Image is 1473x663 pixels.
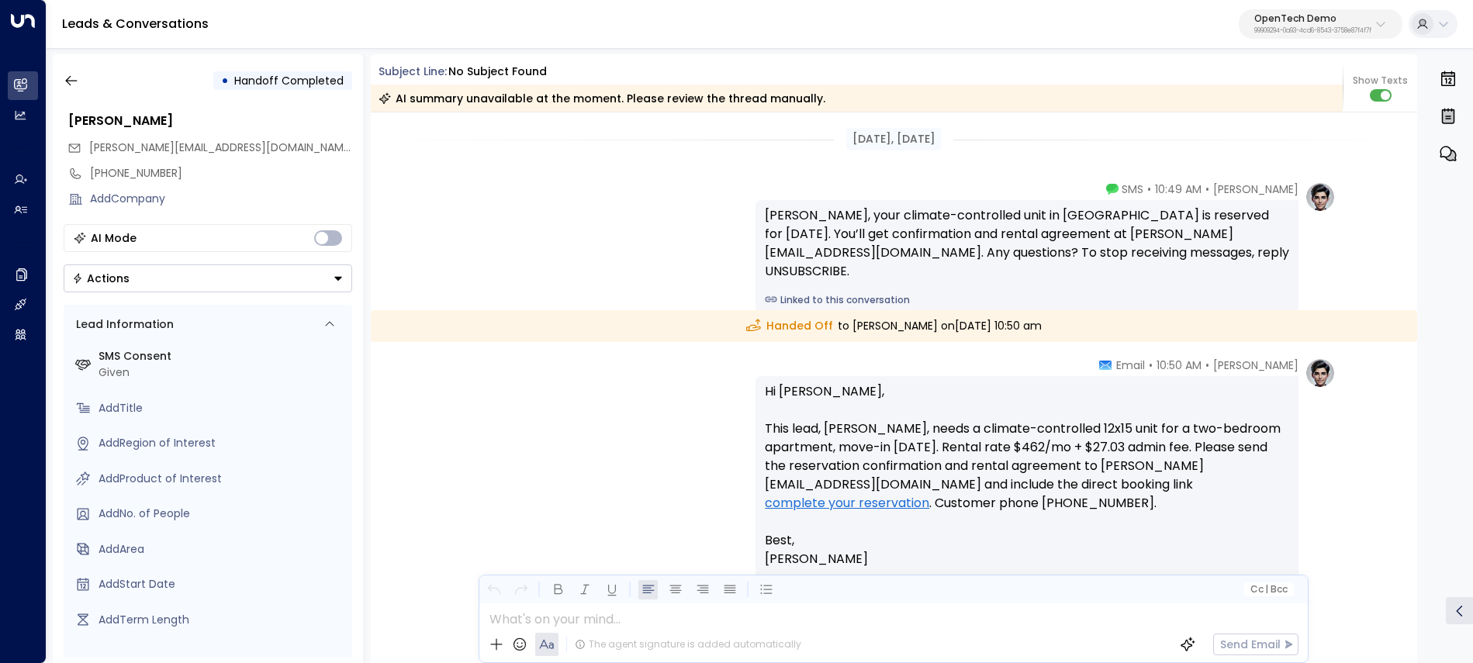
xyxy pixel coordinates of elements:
span: [PERSON_NAME][EMAIL_ADDRESS][DOMAIN_NAME] [89,140,354,155]
button: Undo [484,580,503,599]
p: Hi [PERSON_NAME], This lead, [PERSON_NAME], needs a climate-controlled 12x15 unit for a two-bedro... [765,382,1289,568]
a: Linked to this conversation [765,293,1289,307]
span: [PERSON_NAME] [1213,181,1298,197]
p: 99909294-0a93-4cd6-8543-3758e87f4f7f [1254,28,1371,34]
div: [PERSON_NAME], your climate-controlled unit in [GEOGRAPHIC_DATA] is reserved for [DATE]. You’ll g... [765,206,1289,281]
span: SMS [1122,181,1143,197]
span: Handoff Completed [234,73,344,88]
div: AI Mode [91,230,137,246]
div: to [PERSON_NAME] on [DATE] 10:50 am [371,310,1418,342]
div: AddTitle [99,400,346,416]
span: • [1205,357,1209,373]
span: james.miller21@gmail.com [89,140,352,156]
div: AddBudget [99,647,346,663]
div: Actions [72,271,130,285]
img: profile-logo.png [1305,181,1336,212]
div: AddStart Date [99,576,346,592]
div: AddProduct of Interest [99,471,346,487]
span: • [1147,181,1151,197]
div: AddRegion of Interest [99,435,346,451]
span: • [1205,181,1209,197]
div: The agent signature is added automatically [575,637,801,651]
div: [PERSON_NAME] [68,112,352,130]
span: 10:50 AM [1157,357,1202,373]
div: [DATE], [DATE] [846,128,942,150]
div: Button group with a nested menu [64,264,352,292]
span: • [1149,357,1153,373]
div: [PHONE_NUMBER] [90,165,352,181]
div: • [221,67,229,95]
div: AddArea [99,541,346,558]
div: AddNo. of People [99,506,346,522]
button: Cc|Bcc [1244,582,1294,597]
span: [PERSON_NAME] [1213,357,1298,373]
div: AI summary unavailable at the moment. Please review the thread manually. [379,91,825,106]
span: 10:49 AM [1155,181,1202,197]
div: AddCompany [90,191,352,207]
span: Email [1116,357,1145,373]
p: OpenTech Demo [1254,14,1371,23]
span: Cc Bcc [1250,584,1288,595]
button: Redo [511,580,531,599]
span: Handed Off [746,318,833,334]
a: Leads & Conversations [62,15,209,33]
span: | [1265,584,1268,595]
button: Actions [64,264,352,292]
span: Subject Line: [379,64,447,79]
div: No subject found [448,64,547,80]
a: complete your reservation [765,494,929,513]
img: profile-logo.png [1305,357,1336,388]
label: SMS Consent [99,348,346,364]
div: Given [99,364,346,381]
div: Lead Information [71,316,174,333]
div: AddTerm Length [99,612,346,628]
button: OpenTech Demo99909294-0a93-4cd6-8543-3758e87f4f7f [1239,9,1402,39]
span: Show Texts [1353,74,1408,88]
